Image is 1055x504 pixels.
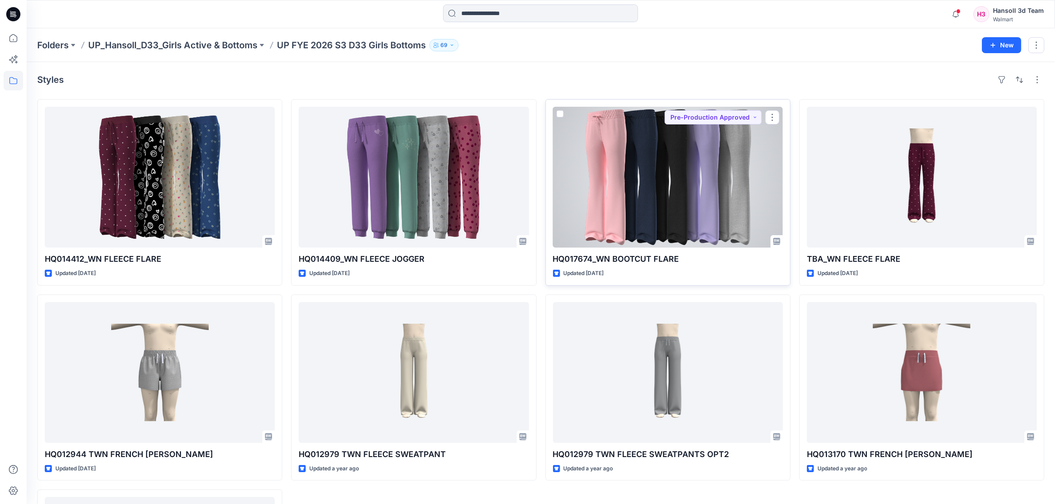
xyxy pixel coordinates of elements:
a: TBA_WN FLEECE FLARE [807,107,1037,248]
p: HQ014409_WN FLEECE JOGGER [299,253,529,265]
p: HQ014412_WN FLEECE FLARE [45,253,275,265]
p: TBA_WN FLEECE FLARE [807,253,1037,265]
a: HQ013170 TWN FRENCH TERRY SKORT [807,302,1037,443]
a: HQ014409_WN FLEECE JOGGER [299,107,529,248]
a: HQ012979 TWN FLEECE SWEATPANT [299,302,529,443]
p: Updated [DATE] [818,269,858,278]
a: HQ012979 TWN FLEECE SWEATPANTS OPT2 [553,302,783,443]
button: New [982,37,1021,53]
button: 69 [429,39,459,51]
p: Updated a year ago [818,464,867,473]
a: UP_Hansoll_D33_Girls Active & Bottoms [88,39,257,51]
p: HQ012979 TWN FLEECE SWEATPANTS OPT2 [553,448,783,461]
p: HQ013170 TWN FRENCH [PERSON_NAME] [807,448,1037,461]
p: Updated a year ago [309,464,359,473]
p: HQ012979 TWN FLEECE SWEATPANT [299,448,529,461]
a: HQ012944 TWN FRENCH TERRY SHORT [45,302,275,443]
a: Folders [37,39,69,51]
div: Walmart [993,16,1044,23]
p: Updated [DATE] [55,269,96,278]
p: UP FYE 2026 S3 D33 Girls Bottoms [277,39,426,51]
div: Hansoll 3d Team [993,5,1044,16]
p: Updated [DATE] [55,464,96,473]
a: HQ017674_WN BOOTCUT FLARE [553,107,783,248]
p: HQ012944 TWN FRENCH [PERSON_NAME] [45,448,275,461]
p: Updated [DATE] [309,269,350,278]
p: Updated [DATE] [564,269,604,278]
p: HQ017674_WN BOOTCUT FLARE [553,253,783,265]
a: HQ014412_WN FLEECE FLARE [45,107,275,248]
div: H3 [973,6,989,22]
p: 69 [440,40,448,50]
h4: Styles [37,74,64,85]
p: Updated a year ago [564,464,613,473]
